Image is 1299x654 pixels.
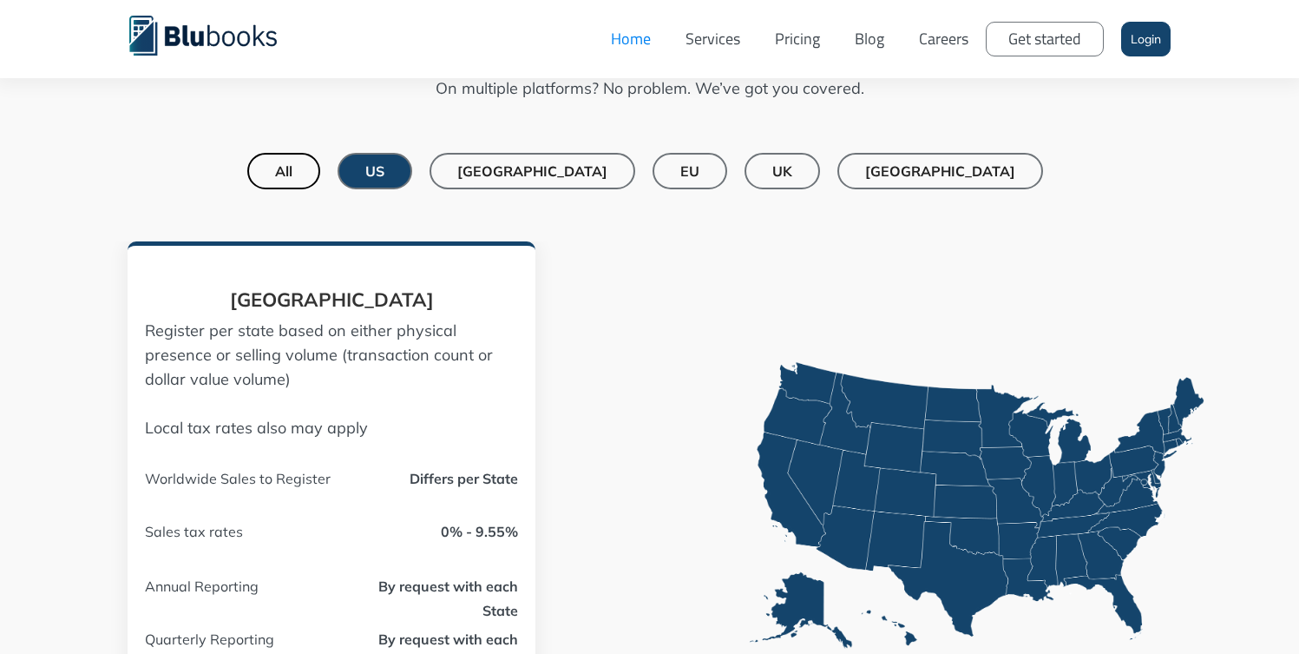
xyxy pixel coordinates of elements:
span: On multiple platforms? No problem. We’ve got you covered. [436,76,864,101]
a: Login [1121,22,1171,56]
strong: [GEOGRAPHIC_DATA] [145,289,518,310]
div: Differs per State [410,466,518,489]
div: Worldwide Sales to Register [145,466,350,489]
a: Blog [837,13,902,65]
div: UK [772,162,792,180]
div: Sales tax rates [145,519,350,544]
div: By request with each State [354,574,518,597]
div: By request with each State [354,627,518,650]
a: Get started [986,22,1104,56]
a: Services [668,13,758,65]
a: Home [594,13,668,65]
div: [GEOGRAPHIC_DATA] [457,162,607,180]
div: EU [680,162,699,180]
div: [GEOGRAPHIC_DATA] [865,162,1015,180]
a: home [129,13,303,56]
div: US [365,162,384,180]
a: Pricing [758,13,837,65]
p: Register per state based on either physical presence or selling volume (transaction count or doll... [145,319,518,440]
div: Quarterly Reporting [145,627,350,650]
div: Annual Reporting [145,574,350,597]
a: Careers [902,13,986,65]
div: 0% - 9.55% [441,519,518,544]
div: All [275,162,292,180]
